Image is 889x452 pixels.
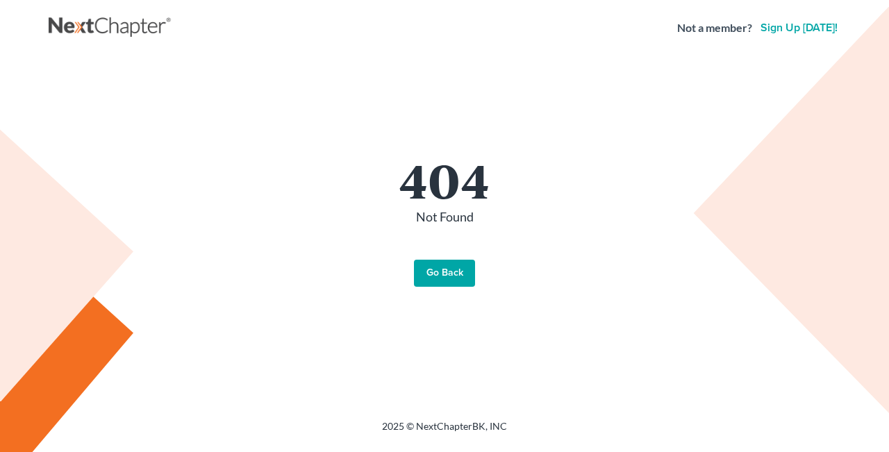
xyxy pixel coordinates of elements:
[63,208,826,226] p: Not Found
[758,22,840,33] a: Sign up [DATE]!
[63,156,826,203] h1: 404
[414,260,475,287] a: Go Back
[677,20,752,36] strong: Not a member?
[49,419,840,444] div: 2025 © NextChapterBK, INC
